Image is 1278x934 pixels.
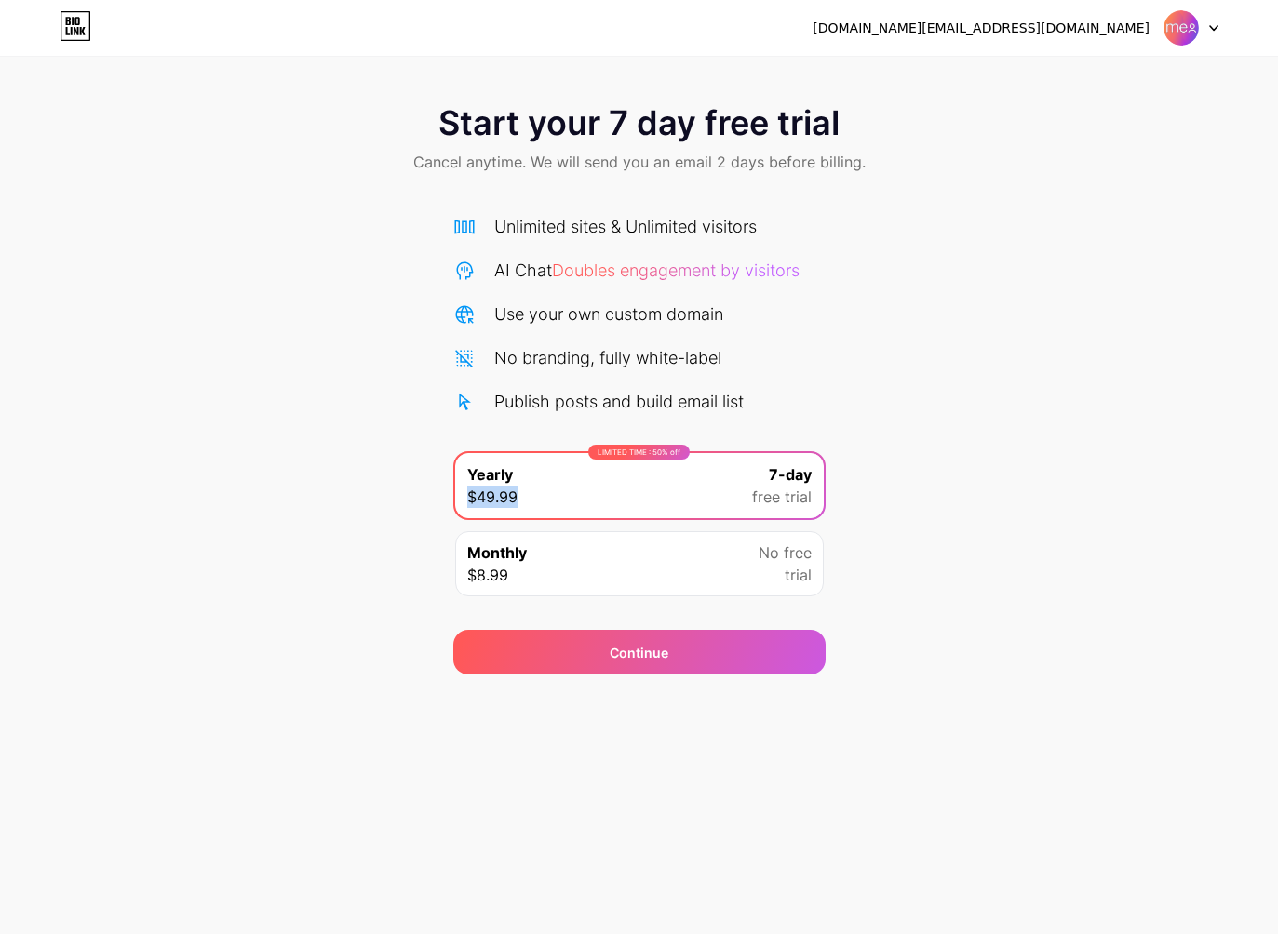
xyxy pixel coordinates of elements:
[467,463,513,486] span: Yearly
[494,258,800,283] div: AI Chat
[813,19,1150,38] div: [DOMAIN_NAME][EMAIL_ADDRESS][DOMAIN_NAME]
[438,104,840,141] span: Start your 7 day free trial
[467,541,527,564] span: Monthly
[494,345,721,370] div: No branding, fully white-label
[759,541,812,564] span: No free
[467,486,518,508] span: $49.99
[610,643,668,662] span: Continue
[413,151,866,173] span: Cancel anytime. We will send you an email 2 days before billing.
[752,486,812,508] span: free trial
[467,564,508,586] span: $8.99
[785,564,812,586] span: trial
[1164,10,1199,46] img: Daily Events Job Board
[588,445,690,460] div: LIMITED TIME : 50% off
[494,214,757,239] div: Unlimited sites & Unlimited visitors
[494,389,744,414] div: Publish posts and build email list
[552,260,800,280] span: Doubles engagement by visitors
[494,301,723,327] div: Use your own custom domain
[769,463,812,486] span: 7-day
